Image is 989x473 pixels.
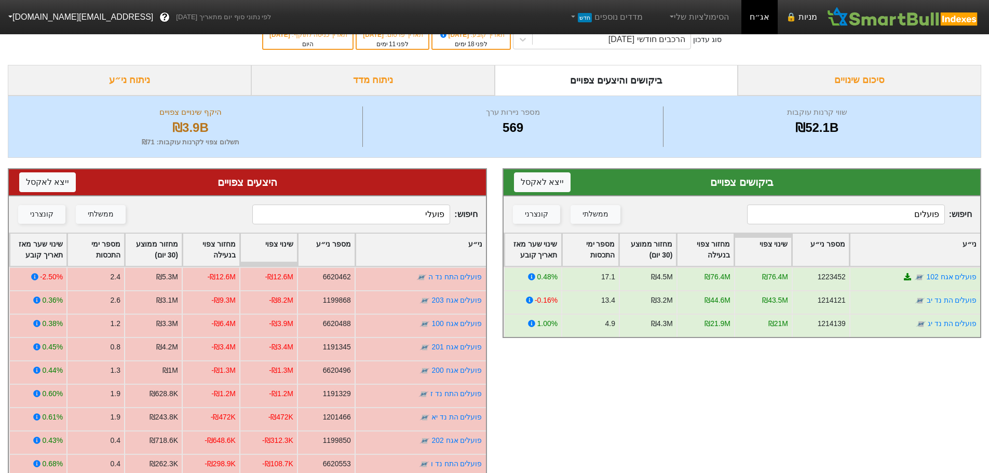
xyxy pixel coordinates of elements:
div: -₪1.2M [211,388,236,399]
div: ביקושים צפויים [514,174,970,190]
div: Toggle SortBy [677,234,734,266]
div: 6620462 [323,272,351,282]
a: פועלים אגח 202 [432,436,482,444]
a: פועלים אגח 201 [432,343,482,351]
div: 4.9 [605,318,615,329]
div: -₪12.6M [208,272,236,282]
div: Toggle SortBy [67,234,124,266]
div: הרכבים חודשי [DATE] [608,33,685,46]
div: -₪298.9K [205,458,236,469]
div: 1223452 [817,272,845,282]
div: -₪3.4M [211,342,236,353]
div: ₪1M [162,365,178,376]
div: Toggle SortBy [735,234,791,266]
div: ₪262.3K [150,458,178,469]
div: תשלום צפוי לקרנות עוקבות : ₪71 [21,137,360,147]
div: Toggle SortBy [183,234,239,266]
a: פועלים אגח 102 [926,273,977,281]
div: 0.38% [43,318,63,329]
img: tase link [418,389,429,399]
div: 0.36% [43,295,63,306]
div: ₪76.4M [705,272,730,282]
div: קונצרני [30,209,53,220]
div: 1.2 [111,318,120,329]
div: 13.4 [601,295,615,306]
img: tase link [419,295,430,306]
div: 1.00% [537,318,557,329]
div: -₪3.4M [269,342,293,353]
div: ₪628.8K [150,388,178,399]
div: ₪4.3M [651,318,672,329]
img: tase link [914,295,925,306]
div: 1201466 [323,412,351,423]
div: ₪3.3M [156,318,178,329]
div: 2.6 [111,295,120,306]
div: ₪5.3M [156,272,178,282]
div: סוג עדכון [693,34,722,45]
div: Toggle SortBy [850,234,980,266]
img: tase link [419,412,430,423]
div: ניתוח ני״ע [8,65,251,96]
img: tase link [419,342,430,353]
div: Toggle SortBy [10,234,66,266]
div: 0.45% [43,342,63,353]
button: ייצא לאקסל [514,172,571,192]
div: -₪1.3M [211,365,236,376]
div: תאריך קובע : [438,30,505,39]
div: 1199868 [323,295,351,306]
div: -₪12.6M [265,272,293,282]
span: [DATE] [269,31,292,38]
div: שווי קרנות עוקבות [666,106,968,118]
button: ייצא לאקסל [19,172,76,192]
span: חיפוש : [747,205,972,224]
div: 1.3 [111,365,120,376]
div: 1214139 [817,318,845,329]
div: Toggle SortBy [125,234,182,266]
a: פועלים הת נד יג [927,319,977,328]
a: פועלים אגח 100 [432,319,482,328]
div: ₪21M [768,318,788,329]
span: 11 [389,40,396,48]
div: ₪718.6K [150,435,178,446]
span: חדש [578,13,592,22]
div: 1191345 [323,342,351,353]
input: 96 רשומות... [747,205,945,224]
div: לפני ימים [362,39,423,49]
div: -₪1.3M [269,365,293,376]
div: Toggle SortBy [619,234,676,266]
input: 473 רשומות... [252,205,450,224]
div: -₪8.2M [269,295,293,306]
div: -₪472K [268,412,293,423]
div: ₪3.9B [21,118,360,137]
div: ממשלתי [582,209,608,220]
div: ₪243.8K [150,412,178,423]
div: -₪9.3M [211,295,236,306]
div: -₪1.2M [269,388,293,399]
span: [DATE] [439,31,471,38]
div: -₪3.9M [269,318,293,329]
div: ₪44.6M [705,295,730,306]
button: ממשלתי [76,205,126,224]
div: Toggle SortBy [562,234,619,266]
div: 0.61% [43,412,63,423]
span: היום [302,40,314,48]
a: פועלים התח נד ו [431,460,482,468]
div: -₪648.6K [205,435,236,446]
div: ₪3.1M [156,295,178,306]
div: -₪472K [211,412,236,423]
div: 0.4 [111,458,120,469]
a: פועלים הת נד יא [431,413,482,421]
img: tase link [419,319,430,329]
div: 1199850 [323,435,351,446]
div: 17.1 [601,272,615,282]
div: 6620496 [323,365,351,376]
div: 0.4 [111,435,120,446]
div: -₪312.3K [262,435,293,446]
div: -₪6.4M [211,318,236,329]
a: פועלים הת נד יב [926,296,977,304]
span: ? [162,10,168,24]
img: tase link [419,459,429,469]
div: Toggle SortBy [792,234,849,266]
div: 569 [365,118,661,137]
button: ממשלתי [571,205,620,224]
